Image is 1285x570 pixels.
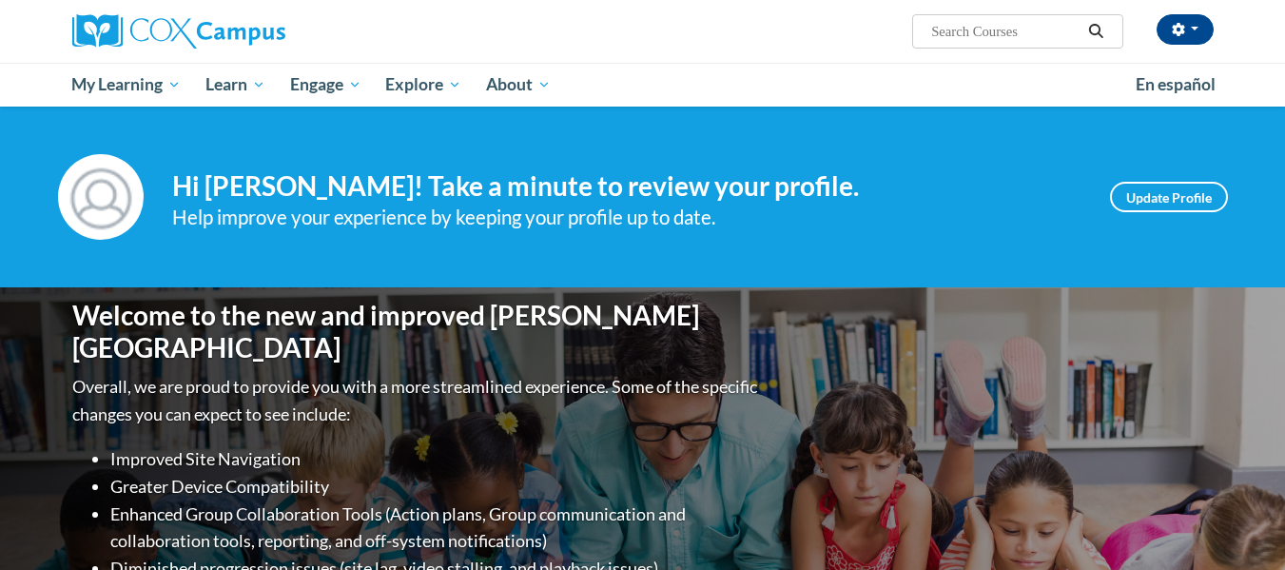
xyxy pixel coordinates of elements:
[205,73,265,96] span: Learn
[172,170,1081,203] h4: Hi [PERSON_NAME]! Take a minute to review your profile.
[72,14,285,49] img: Cox Campus
[929,20,1081,43] input: Search Courses
[72,300,762,364] h1: Welcome to the new and improved [PERSON_NAME][GEOGRAPHIC_DATA]
[474,63,563,107] a: About
[1209,494,1270,555] iframe: Button to launch messaging window
[486,73,551,96] span: About
[193,63,278,107] a: Learn
[58,154,144,240] img: Profile Image
[1136,74,1216,94] span: En español
[44,63,1242,107] div: Main menu
[1110,182,1228,212] a: Update Profile
[1157,14,1214,45] button: Account Settings
[71,73,181,96] span: My Learning
[278,63,374,107] a: Engage
[290,73,361,96] span: Engage
[1123,65,1228,105] a: En español
[373,63,474,107] a: Explore
[110,473,762,501] li: Greater Device Compatibility
[72,373,762,428] p: Overall, we are proud to provide you with a more streamlined experience. Some of the specific cha...
[172,202,1081,233] div: Help improve your experience by keeping your profile up to date.
[110,501,762,556] li: Enhanced Group Collaboration Tools (Action plans, Group communication and collaboration tools, re...
[72,14,434,49] a: Cox Campus
[1081,20,1110,43] button: Search
[60,63,194,107] a: My Learning
[110,445,762,473] li: Improved Site Navigation
[385,73,461,96] span: Explore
